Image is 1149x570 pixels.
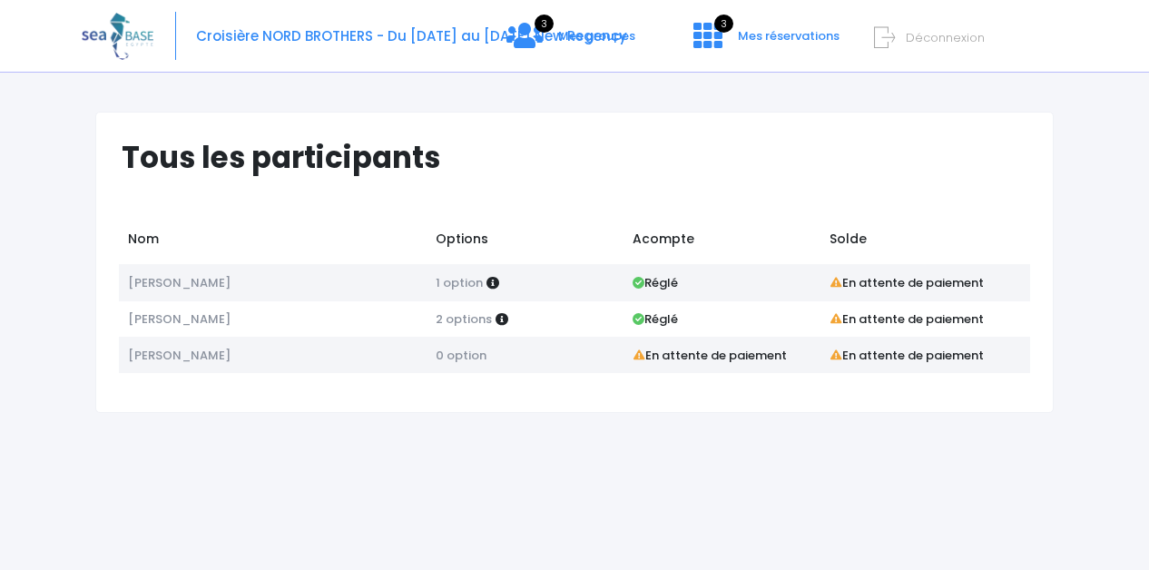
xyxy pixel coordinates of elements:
[436,310,492,328] span: 2 options
[633,347,787,364] strong: En attente de paiement
[535,15,554,33] span: 3
[830,347,984,364] strong: En attente de paiement
[196,26,627,45] span: Croisière NORD BROTHERS - Du [DATE] au [DATE] New Regency
[436,347,486,364] span: 0 option
[427,221,624,264] td: Options
[830,310,984,328] strong: En attente de paiement
[714,15,733,33] span: 3
[119,221,427,264] td: Nom
[624,221,820,264] td: Acompte
[820,221,1030,264] td: Solde
[558,27,635,44] span: Mes groupes
[492,34,650,51] a: 3 Mes groupes
[738,27,840,44] span: Mes réservations
[128,347,231,364] span: [PERSON_NAME]
[122,140,1044,175] h1: Tous les participants
[830,274,984,291] strong: En attente de paiement
[633,310,678,328] strong: Réglé
[128,310,231,328] span: [PERSON_NAME]
[679,34,850,51] a: 3 Mes réservations
[436,274,483,291] span: 1 option
[128,274,231,291] span: [PERSON_NAME]
[633,274,678,291] strong: Réglé
[906,29,985,46] span: Déconnexion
